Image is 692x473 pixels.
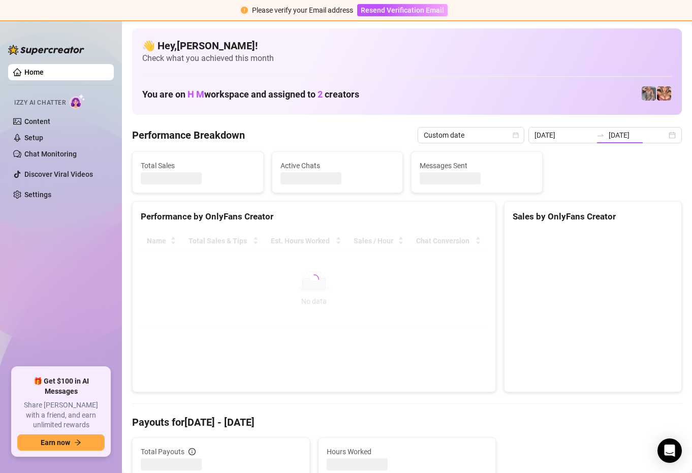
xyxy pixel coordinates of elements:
h4: Performance Breakdown [132,128,245,142]
a: Home [24,68,44,76]
span: to [596,131,605,139]
span: info-circle [188,448,196,455]
span: 2 [318,89,323,100]
a: Content [24,117,50,125]
span: Resend Verification Email [361,6,444,14]
span: Messages Sent [420,160,534,171]
span: calendar [513,132,519,138]
div: Sales by OnlyFans Creator [513,210,673,224]
span: H M [187,89,204,100]
a: Setup [24,134,43,142]
div: Please verify your Email address [252,5,353,16]
h4: 👋 Hey, [PERSON_NAME] ! [142,39,672,53]
a: Discover Viral Videos [24,170,93,178]
input: End date [609,130,667,141]
span: Total Payouts [141,446,184,457]
span: swap-right [596,131,605,139]
a: Chat Monitoring [24,150,77,158]
span: Earn now [41,438,70,447]
h1: You are on workspace and assigned to creators [142,89,359,100]
div: Open Intercom Messenger [657,438,682,463]
div: Performance by OnlyFans Creator [141,210,487,224]
span: Share [PERSON_NAME] with a friend, and earn unlimited rewards [17,400,105,430]
h4: Payouts for [DATE] - [DATE] [132,415,682,429]
span: exclamation-circle [241,7,248,14]
span: Active Chats [280,160,395,171]
span: 🎁 Get $100 in AI Messages [17,376,105,396]
button: Resend Verification Email [357,4,448,16]
span: Hours Worked [327,446,487,457]
img: AI Chatter [70,94,85,109]
span: Check what you achieved this month [142,53,672,64]
span: Custom date [424,128,518,143]
span: arrow-right [74,439,81,446]
span: Total Sales [141,160,255,171]
button: Earn nowarrow-right [17,434,105,451]
a: Settings [24,191,51,199]
input: Start date [534,130,592,141]
img: pennylondonvip [642,86,656,101]
img: pennylondon [657,86,671,101]
span: Izzy AI Chatter [14,98,66,108]
span: loading [307,272,321,286]
img: logo-BBDzfeDw.svg [8,45,84,55]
